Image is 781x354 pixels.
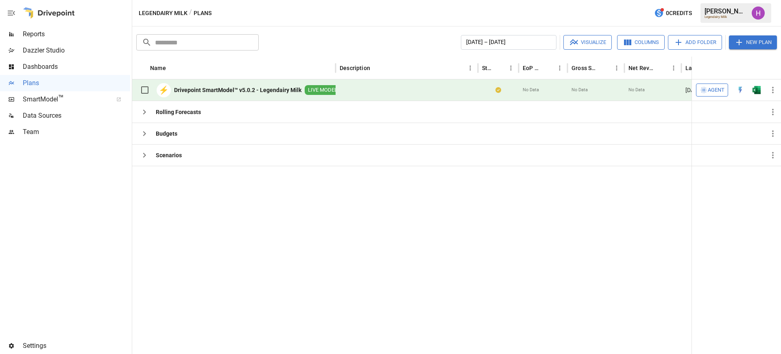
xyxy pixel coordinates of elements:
[23,62,130,72] span: Dashboards
[150,65,166,71] div: Name
[747,2,770,24] button: Harry Antonio
[505,62,517,74] button: Status column menu
[167,62,178,74] button: Sort
[461,35,556,50] button: [DATE] – [DATE]
[696,84,728,97] button: Agent
[770,62,781,74] button: Sort
[666,8,692,18] span: 0 Credits
[753,86,761,94] img: excel-icon.76473adf.svg
[23,95,107,104] span: SmartModel
[611,62,622,74] button: Gross Sales column menu
[371,62,382,74] button: Sort
[340,65,370,71] div: Description
[23,111,130,121] span: Data Sources
[668,62,679,74] button: Net Revenue column menu
[628,65,656,71] div: Net Revenue
[156,108,201,116] b: Rolling Forecasts
[465,62,476,74] button: Description column menu
[651,6,695,21] button: 0Credits
[58,93,64,103] span: ™
[753,86,761,94] div: Open in Excel
[600,62,611,74] button: Sort
[523,87,539,93] span: No Data
[23,29,130,39] span: Reports
[736,86,744,94] div: Open in Quick Edit
[563,35,612,50] button: Visualize
[174,86,301,94] b: Drivepoint SmartModel™ v5.0.2 - Legendairy Milk
[736,86,744,94] img: quick-edit-flash.b8aec18c.svg
[752,7,765,20] img: Harry Antonio
[705,15,747,19] div: Legendairy Milk
[617,35,665,50] button: Columns
[668,35,722,50] button: Add Folder
[157,83,171,97] div: ⚡
[305,86,340,94] span: LIVE MODEL
[495,86,501,94] div: Your plan has changes in Excel that are not reflected in the Drivepoint Data Warehouse, select "S...
[23,46,130,55] span: Dazzler Studio
[543,62,554,74] button: Sort
[494,62,505,74] button: Sort
[685,65,722,71] div: Last Modified
[139,8,188,18] button: Legendairy Milk
[156,130,177,138] b: Budgets
[572,87,588,93] span: No Data
[189,8,192,18] div: /
[482,65,493,71] div: Status
[705,7,747,15] div: [PERSON_NAME]
[729,35,777,49] button: New Plan
[523,65,542,71] div: EoP Cash
[657,62,668,74] button: Sort
[156,151,182,159] b: Scenarios
[23,78,130,88] span: Plans
[23,341,130,351] span: Settings
[572,65,599,71] div: Gross Sales
[554,62,565,74] button: EoP Cash column menu
[708,86,724,95] span: Agent
[23,127,130,137] span: Team
[628,87,645,93] span: No Data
